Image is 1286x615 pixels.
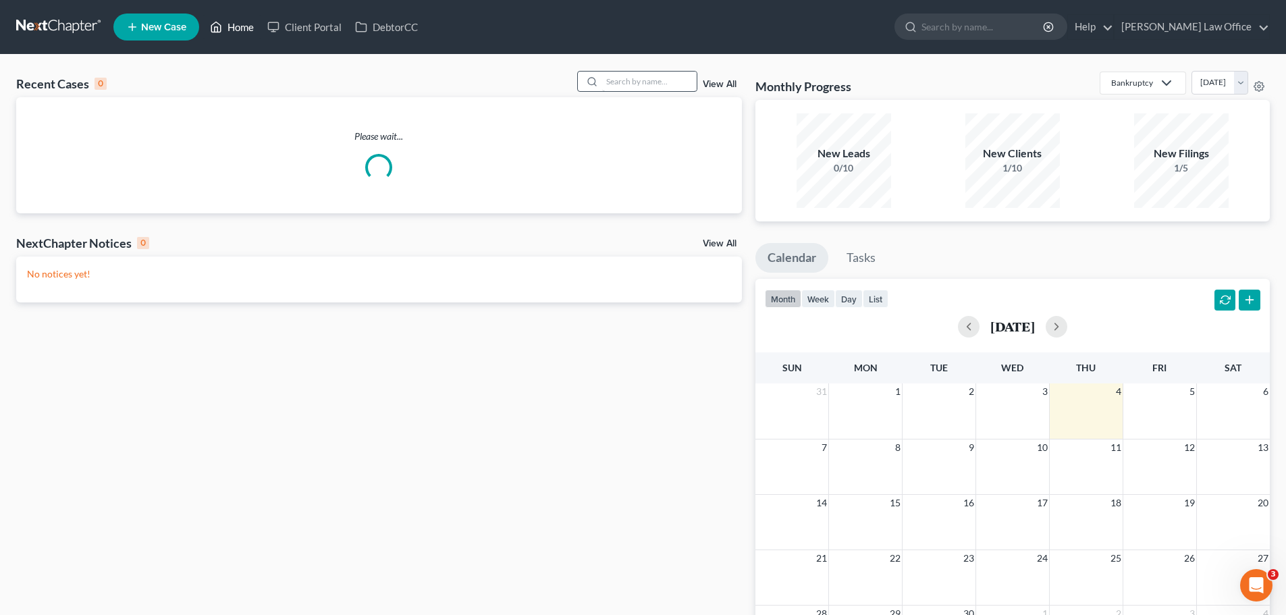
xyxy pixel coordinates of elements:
span: Fri [1152,362,1167,373]
span: 3 [1041,383,1049,400]
span: 2 [967,383,975,400]
span: 15 [888,495,902,511]
span: 14 [815,495,828,511]
span: 20 [1256,495,1270,511]
span: 9 [967,439,975,456]
a: [PERSON_NAME] Law Office [1115,15,1269,39]
input: Search by name... [602,72,697,91]
button: list [863,290,888,308]
span: 11 [1109,439,1123,456]
span: 16 [962,495,975,511]
button: month [765,290,801,308]
div: Recent Cases [16,76,107,92]
a: DebtorCC [348,15,425,39]
a: View All [703,80,736,89]
span: 6 [1262,383,1270,400]
input: Search by name... [921,14,1045,39]
span: Wed [1001,362,1023,373]
div: 1/5 [1134,161,1229,175]
div: NextChapter Notices [16,235,149,251]
p: Please wait... [16,130,742,143]
p: No notices yet! [27,267,731,281]
span: 10 [1036,439,1049,456]
span: Sat [1225,362,1241,373]
span: 7 [820,439,828,456]
h3: Monthly Progress [755,78,851,95]
div: New Leads [797,146,891,161]
span: Mon [854,362,878,373]
span: 19 [1183,495,1196,511]
iframe: Intercom live chat [1240,569,1272,601]
span: Sun [782,362,802,373]
span: 8 [894,439,902,456]
span: 13 [1256,439,1270,456]
div: Bankruptcy [1111,77,1153,88]
span: 1 [894,383,902,400]
span: Thu [1076,362,1096,373]
a: Calendar [755,243,828,273]
span: 17 [1036,495,1049,511]
span: 27 [1256,550,1270,566]
button: week [801,290,835,308]
span: 22 [888,550,902,566]
a: View All [703,239,736,248]
span: 12 [1183,439,1196,456]
span: 23 [962,550,975,566]
span: 25 [1109,550,1123,566]
a: Client Portal [261,15,348,39]
div: 0 [95,78,107,90]
h2: [DATE] [990,319,1035,333]
span: 21 [815,550,828,566]
span: New Case [141,22,186,32]
span: 31 [815,383,828,400]
div: 1/10 [965,161,1060,175]
a: Tasks [834,243,888,273]
a: Help [1068,15,1113,39]
div: 0 [137,237,149,249]
button: day [835,290,863,308]
div: 0/10 [797,161,891,175]
div: New Clients [965,146,1060,161]
a: Home [203,15,261,39]
div: New Filings [1134,146,1229,161]
span: 3 [1268,569,1279,580]
span: 24 [1036,550,1049,566]
span: 18 [1109,495,1123,511]
span: 5 [1188,383,1196,400]
span: 4 [1115,383,1123,400]
span: 26 [1183,550,1196,566]
span: Tue [930,362,948,373]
